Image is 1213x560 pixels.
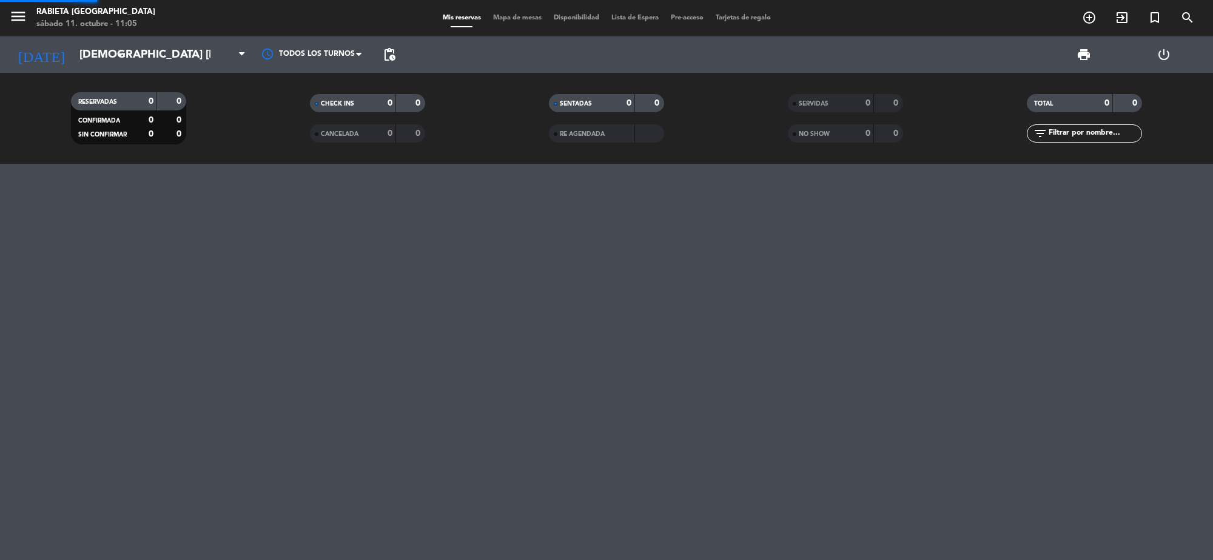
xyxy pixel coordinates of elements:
div: Rabieta [GEOGRAPHIC_DATA] [36,6,155,18]
strong: 0 [654,99,662,107]
i: arrow_drop_down [113,47,127,62]
span: CONFIRMADA [78,118,120,124]
i: exit_to_app [1115,10,1129,25]
span: NO SHOW [799,131,830,137]
span: Pre-acceso [665,15,710,21]
div: sábado 11. octubre - 11:05 [36,18,155,30]
span: TOTAL [1034,101,1053,107]
button: menu [9,7,27,30]
span: print [1077,47,1091,62]
span: Tarjetas de regalo [710,15,777,21]
span: Mapa de mesas [487,15,548,21]
input: Filtrar por nombre... [1047,127,1141,140]
strong: 0 [149,130,153,138]
strong: 0 [176,116,184,124]
i: add_circle_outline [1082,10,1097,25]
span: CHECK INS [321,101,354,107]
span: SENTADAS [560,101,592,107]
i: turned_in_not [1147,10,1162,25]
i: menu [9,7,27,25]
strong: 0 [1104,99,1109,107]
strong: 0 [149,97,153,106]
span: RE AGENDADA [560,131,605,137]
strong: 0 [627,99,631,107]
i: filter_list [1033,126,1047,141]
strong: 0 [415,99,423,107]
span: SIN CONFIRMAR [78,132,127,138]
div: LOG OUT [1124,36,1204,73]
strong: 0 [893,99,901,107]
strong: 0 [149,116,153,124]
span: Mis reservas [437,15,487,21]
span: Lista de Espera [605,15,665,21]
i: search [1180,10,1195,25]
strong: 0 [415,129,423,138]
strong: 0 [865,129,870,138]
strong: 0 [865,99,870,107]
strong: 0 [176,97,184,106]
strong: 0 [388,99,392,107]
i: [DATE] [9,41,73,68]
strong: 0 [176,130,184,138]
i: power_settings_new [1157,47,1171,62]
span: SERVIDAS [799,101,828,107]
span: CANCELADA [321,131,358,137]
span: pending_actions [382,47,397,62]
strong: 0 [1132,99,1140,107]
span: RESERVADAS [78,99,117,105]
strong: 0 [893,129,901,138]
span: Disponibilidad [548,15,605,21]
strong: 0 [388,129,392,138]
